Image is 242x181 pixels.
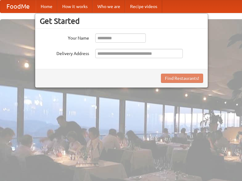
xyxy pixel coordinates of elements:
[40,16,203,26] h3: Get Started
[161,74,203,83] button: Find Restaurants!
[40,49,89,57] label: Delivery Address
[0,0,36,13] a: FoodMe
[57,0,92,13] a: How it works
[125,0,162,13] a: Recipe videos
[36,0,57,13] a: Home
[40,33,89,41] label: Your Name
[92,0,125,13] a: Who we are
